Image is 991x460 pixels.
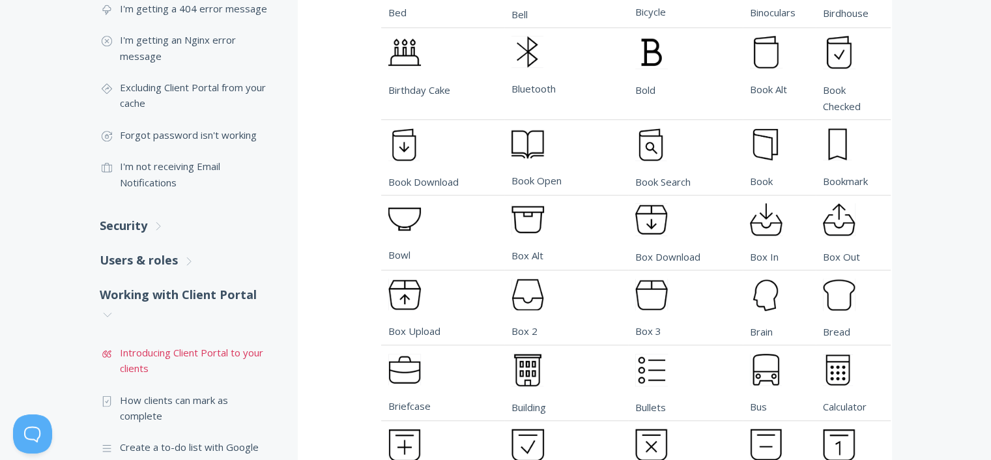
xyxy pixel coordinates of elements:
td: Book Alt [743,27,816,119]
td: Book Checked [816,27,891,119]
td: Box In [743,195,816,270]
a: How clients can mark as complete [100,384,272,432]
td: Box Out [816,195,891,270]
a: Working with Client Portal [100,278,272,332]
img: Client Portal Icon [511,36,544,68]
img: Client Portal Icon [511,278,544,310]
img: Client Portal Icon [750,128,782,160]
img: Client Portal Icon [635,128,667,160]
a: Excluding Client Portal from your cache [100,72,272,119]
td: Bold [628,27,743,119]
td: Building [504,345,628,420]
td: Brain [743,270,816,345]
a: I'm getting an Nginx error message [100,24,272,72]
iframe: Toggle Customer Support [13,414,52,453]
a: I'm not receiving Email Notifications [100,151,272,198]
a: Security [100,208,272,243]
td: Bread [816,270,891,345]
td: Bus [743,345,816,420]
img: Client Portal Icon [823,36,855,69]
img: Client Portal Icon [750,354,783,386]
img: Client Portal Icon [511,354,543,386]
img: Client Portal Icon [388,203,421,234]
img: Client Portal Icon [823,128,852,160]
td: Box 3 [628,270,743,345]
td: Bluetooth [504,27,628,119]
td: Briefcase [381,345,505,420]
img: Client Portal Icon [823,278,855,311]
img: Client Portal Icon [823,203,855,236]
td: Book Search [628,119,743,195]
a: Forgot password isn't working [100,119,272,151]
td: Box Download [628,195,743,270]
td: Bookmark [816,119,891,195]
td: Book Open [504,119,628,195]
td: Box Upload [381,270,505,345]
img: Client Portal Icon [750,203,783,236]
img: Client Portal Icon [388,128,420,160]
img: Client Portal Icon [823,354,853,386]
img: Client Portal Icon [750,36,783,68]
img: Client Portal Icon [388,36,421,69]
td: Box Alt [504,195,628,270]
td: Book [743,119,816,195]
img: Client Portal Icon [635,203,667,236]
img: Client Portal Icon [635,278,668,310]
td: Bowl [381,195,505,270]
a: Users & roles [100,243,272,278]
img: Client Portal Icon [635,354,668,386]
img: Client Portal Icon [511,128,544,159]
a: Introducing Client Portal to your clients [100,337,272,384]
td: Box 2 [504,270,628,345]
img: Client Portal Icon [750,278,781,311]
img: Client Portal Icon [511,203,544,235]
td: Birthday Cake [381,27,505,119]
img: Client Portal Icon [388,278,421,310]
td: Bullets [628,345,743,420]
td: Book Download [381,119,505,195]
td: Calculator [816,345,891,420]
img: Client Portal Icon [635,36,668,69]
img: Client Portal Icon [388,354,421,385]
